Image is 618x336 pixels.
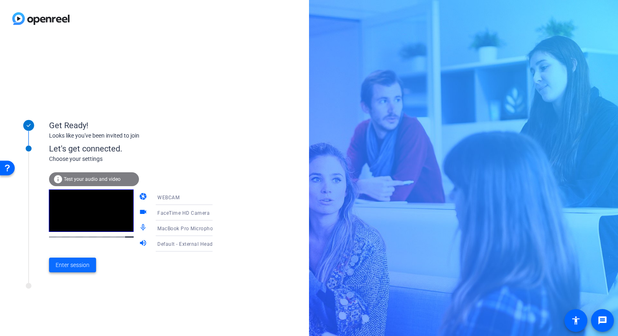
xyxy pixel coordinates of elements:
[56,261,90,269] span: Enter session
[157,225,241,231] span: MacBook Pro Microphone (Built-in)
[49,258,96,272] button: Enter session
[571,316,581,325] mat-icon: accessibility
[49,155,229,163] div: Choose your settings
[49,142,229,155] div: Let's get connected.
[49,131,213,140] div: Looks like you've been invited to join
[53,174,63,184] mat-icon: info
[139,208,149,218] mat-icon: videocam
[49,119,213,131] div: Get Ready!
[157,210,210,216] span: FaceTime HD Camera
[157,240,252,247] span: Default - External Headphones (Built-in)
[139,192,149,202] mat-icon: camera
[64,176,121,182] span: Test your audio and video
[139,223,149,233] mat-icon: mic_none
[139,239,149,249] mat-icon: volume_up
[598,316,607,325] mat-icon: message
[157,195,179,200] span: WEBCAM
